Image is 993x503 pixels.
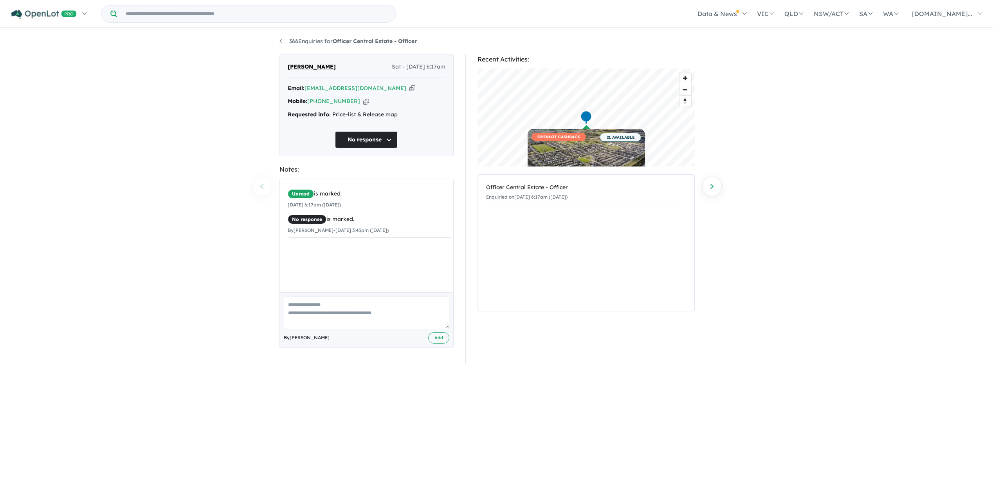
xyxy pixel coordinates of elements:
[279,164,454,175] div: Notes:
[679,95,691,107] button: Reset bearing to north
[580,110,592,125] div: Map marker
[392,62,445,72] span: Sat - [DATE] 6:17am
[288,202,341,208] small: [DATE] 6:17am ([DATE])
[486,183,686,192] div: Officer Central Estate - Officer
[288,227,389,233] small: By [PERSON_NAME] - [DATE] 3:45pm ([DATE])
[363,97,369,105] button: Copy
[284,334,330,342] span: By [PERSON_NAME]
[288,111,331,118] strong: Requested info:
[528,129,645,188] a: OPENLOT CASHBACK 21 AVAILABLE
[409,84,415,92] button: Copy
[288,85,305,92] strong: Email:
[288,98,307,105] strong: Mobile:
[288,215,326,224] span: No response
[119,5,395,22] input: Try estate name, suburb, builder or developer
[600,133,641,142] span: 21 AVAILABLE
[679,72,691,84] button: Zoom in
[486,179,686,206] a: Officer Central Estate - OfficerEnquiried on[DATE] 6:17am ([DATE])
[335,131,398,148] button: No response
[288,62,336,72] span: [PERSON_NAME]
[279,38,417,45] a: 366Enquiries forOfficer Central Estate - Officer
[679,84,691,95] button: Zoom out
[307,98,360,105] a: [PHONE_NUMBER]
[478,69,695,166] canvas: Map
[288,110,445,119] div: Price-list & Release map
[532,133,586,141] span: OPENLOT CASHBACK
[478,54,695,65] div: Recent Activities:
[333,38,417,45] strong: Officer Central Estate - Officer
[912,10,972,18] span: [DOMAIN_NAME]...
[305,85,406,92] a: [EMAIL_ADDRESS][DOMAIN_NAME]
[288,189,451,199] div: is marked.
[11,9,77,19] img: Openlot PRO Logo White
[428,332,449,344] button: Add
[279,37,714,46] nav: breadcrumb
[288,215,451,224] div: is marked.
[486,194,568,200] small: Enquiried on [DATE] 6:17am ([DATE])
[288,189,314,199] span: Unread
